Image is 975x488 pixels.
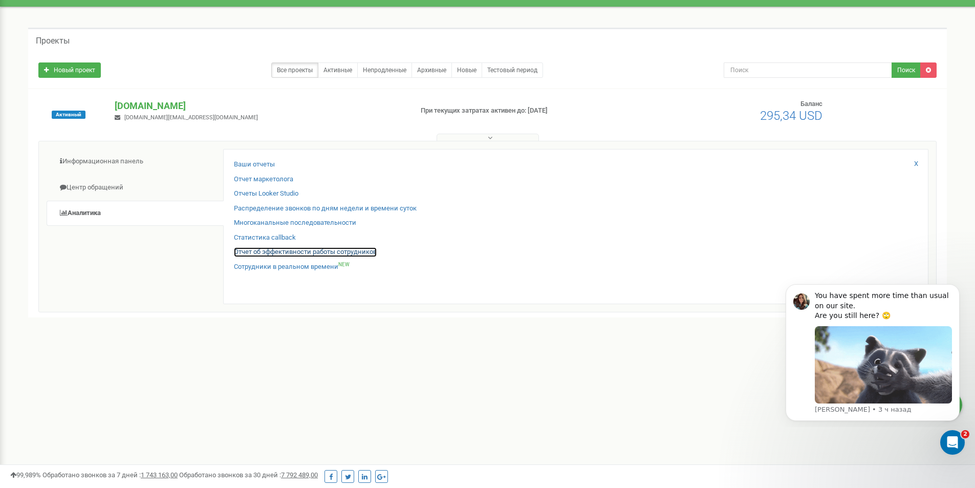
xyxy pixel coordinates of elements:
[115,99,404,113] p: [DOMAIN_NAME]
[961,430,969,438] span: 2
[52,111,85,119] span: Активный
[800,100,822,108] span: Баланс
[141,471,178,479] u: 1 743 163,00
[482,62,543,78] a: Тестовый период
[770,275,975,427] iframe: Intercom notifications сообщение
[234,204,417,214] a: Распределение звонков по дням недели и времени суток
[234,189,298,199] a: Отчеты Looker Studio
[234,262,350,272] a: Сотрудники в реальном времениNEW
[338,262,350,267] sup: NEW
[10,471,41,479] span: 99,989%
[47,149,224,174] a: Информационная панель
[421,106,634,116] p: При текущих затратах активен до: [DATE]
[281,471,318,479] u: 7 792 489,00
[234,218,356,228] a: Многоканальные последовательности
[179,471,318,479] span: Обработано звонков за 30 дней :
[36,36,70,46] h5: Проекты
[42,471,178,479] span: Обработано звонков за 7 дней :
[940,430,965,455] iframe: Intercom live chat
[411,62,452,78] a: Архивные
[124,114,258,121] span: [DOMAIN_NAME][EMAIL_ADDRESS][DOMAIN_NAME]
[892,62,921,78] button: Поиск
[38,62,101,78] a: Новый проект
[760,109,822,123] span: 295,34 USD
[271,62,318,78] a: Все проекты
[357,62,412,78] a: Непродленные
[318,62,358,78] a: Активные
[47,201,224,226] a: Аналитика
[234,247,377,257] a: Отчет об эффективности работы сотрудников
[234,233,296,243] a: Статистика callback
[451,62,482,78] a: Новые
[914,159,918,169] a: X
[724,62,892,78] input: Поиск
[234,175,293,184] a: Отчет маркетолога
[47,175,224,200] a: Центр обращений
[234,160,275,169] a: Ваши отчеты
